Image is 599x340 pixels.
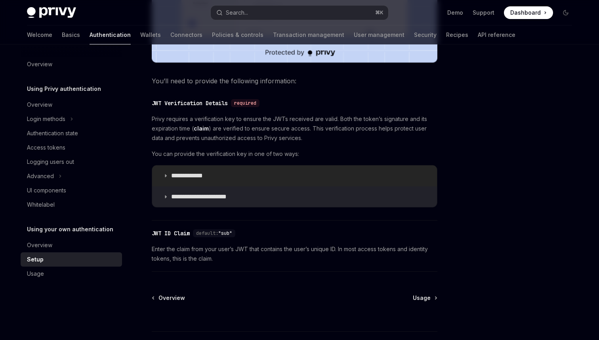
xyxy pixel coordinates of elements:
a: Basics [62,25,80,44]
span: Enter the claim from your user’s JWT that contains the user’s unique ID. In most access tokens an... [152,244,437,263]
a: claim [194,125,209,132]
a: Connectors [170,25,202,44]
div: Overview [27,240,52,250]
span: Overview [158,294,185,302]
a: Access tokens [21,140,122,155]
span: Usage [413,294,431,302]
div: JWT Verification Details [152,99,228,107]
a: Usage [21,267,122,281]
span: ⌘ K [375,10,383,16]
a: User management [354,25,404,44]
div: required [231,99,259,107]
a: UI components [21,183,122,198]
a: Wallets [140,25,161,44]
div: Overview [27,60,52,69]
a: Overview [21,57,122,71]
div: Usage [27,269,44,279]
a: Whitelabel [21,198,122,212]
a: Overview [21,98,122,112]
a: Logging users out [21,155,122,169]
div: Logging users out [27,157,74,167]
button: Toggle dark mode [559,6,572,19]
span: Privy requires a verification key to ensure the JWTs received are valid. Both the token’s signatu... [152,114,437,143]
span: You’ll need to provide the following information: [152,75,437,86]
a: Overview [153,294,185,302]
a: Authentication state [21,126,122,140]
span: "sub" [218,230,232,236]
span: Dashboard [510,9,541,17]
div: Advanced [27,171,54,181]
a: Dashboard [504,6,553,19]
a: Policies & controls [212,25,263,44]
a: Usage [413,294,437,302]
a: Welcome [27,25,52,44]
a: Authentication [90,25,131,44]
a: Transaction management [273,25,344,44]
div: Access tokens [27,143,65,152]
div: Search... [226,8,248,17]
a: Recipes [446,25,468,44]
button: Search...⌘K [211,6,388,20]
a: Support [473,9,494,17]
div: JWT ID Claim [152,229,190,237]
div: UI components [27,186,66,195]
span: default: [196,230,218,236]
img: dark logo [27,7,76,18]
h5: Using your own authentication [27,225,113,234]
div: Authentication state [27,129,78,138]
span: You can provide the verification key in one of two ways: [152,149,437,159]
div: Setup [27,255,44,264]
a: API reference [478,25,515,44]
div: Whitelabel [27,200,55,209]
h5: Using Privy authentication [27,84,101,94]
a: Demo [447,9,463,17]
a: Security [414,25,437,44]
div: Overview [27,100,52,109]
div: Login methods [27,114,65,124]
a: Overview [21,238,122,252]
a: Setup [21,252,122,267]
